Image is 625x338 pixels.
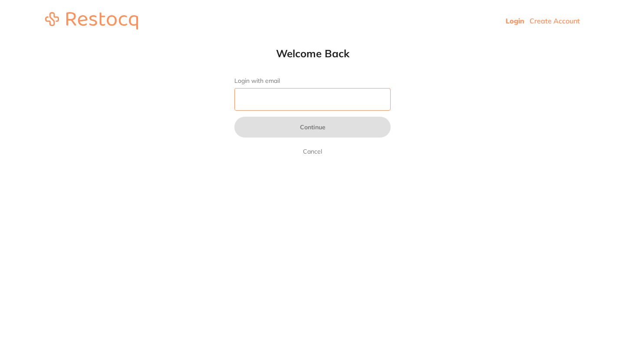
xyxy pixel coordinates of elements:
h1: Welcome Back [217,47,408,60]
img: restocq_logo.svg [45,12,138,30]
button: Continue [234,117,391,138]
a: Login [506,16,524,25]
a: Create Account [530,16,580,25]
label: Login with email [234,77,391,85]
a: Cancel [301,146,324,157]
